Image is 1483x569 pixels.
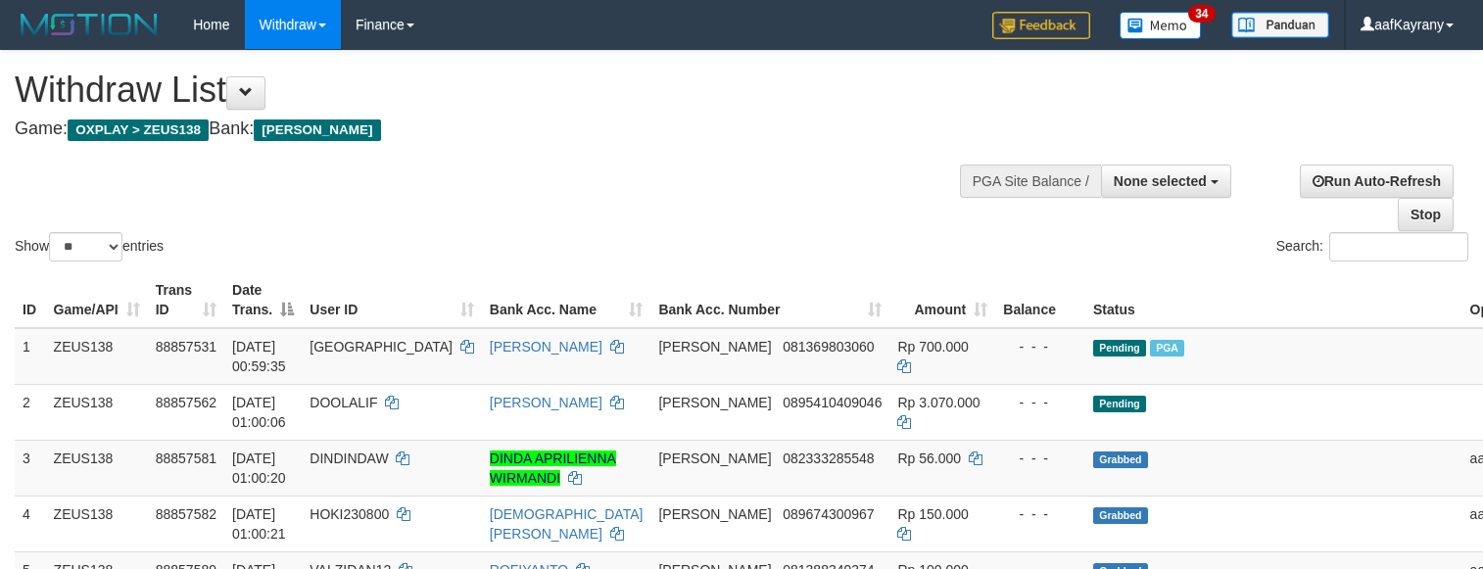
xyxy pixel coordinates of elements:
span: [DATE] 01:00:21 [232,506,286,542]
td: 3 [15,440,46,496]
th: Status [1085,272,1462,328]
th: Balance [995,272,1085,328]
span: [DATE] 01:00:20 [232,450,286,486]
label: Search: [1276,232,1468,261]
span: [DATE] 00:59:35 [232,339,286,374]
th: Trans ID: activate to sort column ascending [148,272,224,328]
span: DOOLALIF [310,395,377,410]
span: 88857582 [156,506,216,522]
th: Bank Acc. Number: activate to sort column ascending [650,272,889,328]
span: 88857581 [156,450,216,466]
h1: Withdraw List [15,71,969,110]
span: Rp 56.000 [897,450,961,466]
span: [PERSON_NAME] [658,339,771,355]
span: Copy 0895410409046 to clipboard [783,395,882,410]
img: Feedback.jpg [992,12,1090,39]
th: Bank Acc. Name: activate to sort column ascending [482,272,651,328]
span: DINDINDAW [310,450,388,466]
a: Stop [1398,198,1454,231]
span: Pending [1093,396,1146,412]
span: Pending [1093,340,1146,356]
a: Run Auto-Refresh [1300,165,1454,198]
button: None selected [1101,165,1231,198]
img: panduan.png [1231,12,1329,38]
td: 1 [15,328,46,385]
span: [GEOGRAPHIC_DATA] [310,339,453,355]
th: User ID: activate to sort column ascending [302,272,482,328]
label: Show entries [15,232,164,261]
img: Button%20Memo.svg [1120,12,1202,39]
span: Copy 089674300967 to clipboard [783,506,874,522]
a: [PERSON_NAME] [490,395,602,410]
td: ZEUS138 [46,440,148,496]
th: Amount: activate to sort column ascending [889,272,995,328]
span: [PERSON_NAME] [658,506,771,522]
span: Copy 081369803060 to clipboard [783,339,874,355]
div: - - - [1003,504,1077,524]
div: - - - [1003,449,1077,468]
div: - - - [1003,337,1077,356]
td: 4 [15,496,46,551]
span: 88857562 [156,395,216,410]
span: Marked by aafkaynarin [1150,340,1184,356]
span: 34 [1188,5,1215,23]
span: [PERSON_NAME] [254,119,380,141]
td: 2 [15,384,46,440]
select: Showentries [49,232,122,261]
span: [DATE] 01:00:06 [232,395,286,430]
td: ZEUS138 [46,496,148,551]
span: Grabbed [1093,451,1148,468]
span: Rp 150.000 [897,506,968,522]
td: ZEUS138 [46,384,148,440]
span: Grabbed [1093,507,1148,524]
span: Rp 700.000 [897,339,968,355]
a: [PERSON_NAME] [490,339,602,355]
a: [DEMOGRAPHIC_DATA][PERSON_NAME] [490,506,644,542]
span: [PERSON_NAME] [658,450,771,466]
span: Rp 3.070.000 [897,395,980,410]
div: PGA Site Balance / [960,165,1101,198]
th: Game/API: activate to sort column ascending [46,272,148,328]
input: Search: [1329,232,1468,261]
img: MOTION_logo.png [15,10,164,39]
span: HOKI230800 [310,506,389,522]
a: DINDA APRILIENNA WIRMANDI [490,450,616,486]
td: ZEUS138 [46,328,148,385]
span: 88857531 [156,339,216,355]
h4: Game: Bank: [15,119,969,139]
th: Date Trans.: activate to sort column descending [224,272,302,328]
th: ID [15,272,46,328]
span: Copy 082333285548 to clipboard [783,450,874,466]
span: [PERSON_NAME] [658,395,771,410]
span: None selected [1114,173,1207,189]
span: OXPLAY > ZEUS138 [68,119,209,141]
div: - - - [1003,393,1077,412]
